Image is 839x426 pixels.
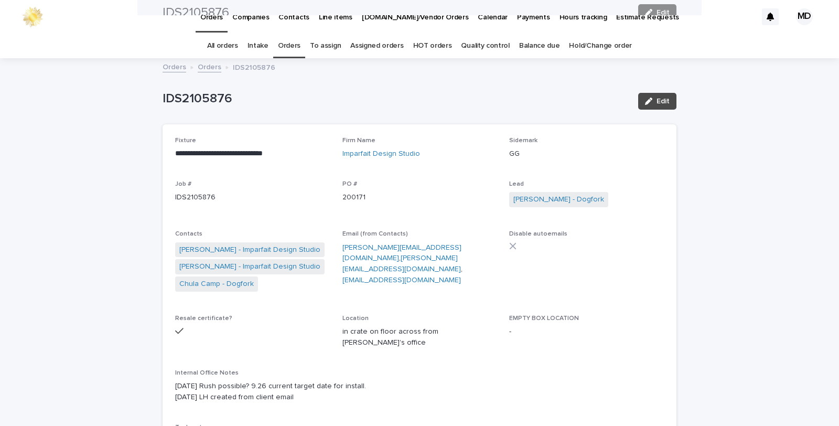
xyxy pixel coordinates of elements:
a: Hold/Change order [569,34,632,58]
a: To assign [310,34,341,58]
a: [EMAIL_ADDRESS][DOMAIN_NAME] [342,276,461,284]
a: Imparfait Design Studio [342,148,420,159]
span: Edit [657,98,670,105]
a: Intake [248,34,268,58]
a: [PERSON_NAME][EMAIL_ADDRESS][DOMAIN_NAME] [342,244,461,262]
a: Quality control [461,34,509,58]
a: Orders [198,60,221,72]
a: HOT orders [413,34,452,58]
a: Orders [278,34,300,58]
a: [PERSON_NAME][EMAIL_ADDRESS][DOMAIN_NAME] [342,254,461,273]
a: [PERSON_NAME] - Dogfork [513,194,604,205]
a: Chula Camp - Dogfork [179,279,254,290]
span: EMPTY BOX LOCATION [509,315,579,322]
p: [DATE] Rush possible? 9.26 current target date for install. [DATE] LH created from client email [175,381,664,403]
span: Disable autoemails [509,231,567,237]
span: Internal Office Notes [175,370,239,376]
p: , , [342,242,497,286]
p: in crate on floor across from [PERSON_NAME]'s office [342,326,497,348]
span: Firm Name [342,137,375,144]
div: MD [796,8,813,25]
span: Email (from Contacts) [342,231,408,237]
a: [PERSON_NAME] - Imparfait Design Studio [179,261,320,272]
a: All orders [207,34,238,58]
span: Resale certificate? [175,315,232,322]
button: Edit [638,93,676,110]
p: - [509,326,664,337]
a: [PERSON_NAME] - Imparfait Design Studio [179,244,320,255]
p: IDS2105876 [233,61,275,72]
p: IDS2105876 [175,192,330,203]
p: 200171 [342,192,497,203]
span: Lead [509,181,524,187]
a: Balance due [519,34,560,58]
span: Location [342,315,369,322]
p: GG [509,148,664,159]
span: Job # [175,181,191,187]
span: Fixture [175,137,196,144]
a: Orders [163,60,186,72]
span: Contacts [175,231,202,237]
span: Sidemark [509,137,537,144]
a: Assigned orders [350,34,403,58]
p: IDS2105876 [163,91,630,106]
img: 0ffKfDbyRa2Iv8hnaAqg [21,6,44,27]
span: PO # [342,181,357,187]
